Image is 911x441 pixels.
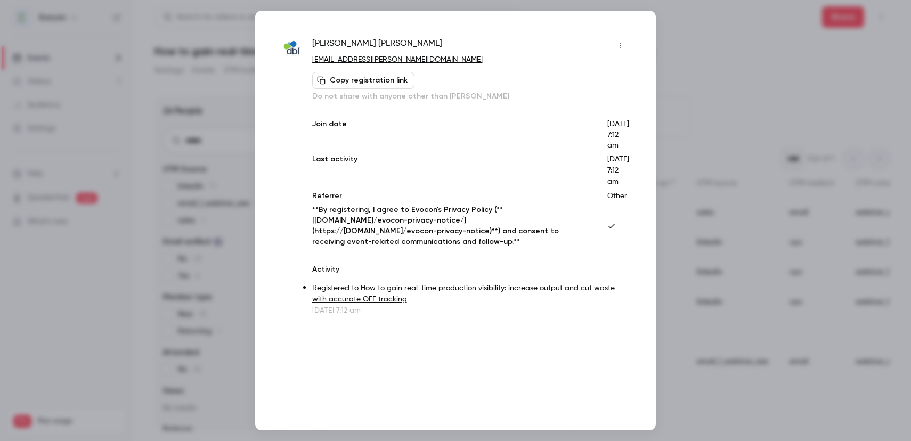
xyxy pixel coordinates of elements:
p: Registered to [312,283,629,305]
p: Do not share with anyone other than [PERSON_NAME] [312,91,629,102]
p: Join date [312,119,590,151]
p: **By registering, I agree to Evocon's Privacy Policy (**[[DOMAIN_NAME]/evocon-privacy-notice/](ht... [312,205,590,247]
p: [DATE] 7:12 am [312,305,629,316]
p: [DATE] 7:12 am [607,119,629,151]
button: Copy registration link [312,72,414,89]
p: Activity [312,264,629,275]
img: dbl-group.com [282,38,302,58]
p: Referrer [312,191,590,201]
a: How to gain real-time production visibility: increase output and cut waste with accurate OEE trac... [312,284,615,303]
a: [EMAIL_ADDRESS][PERSON_NAME][DOMAIN_NAME] [312,56,483,63]
p: Other [607,191,629,201]
span: [DATE] 7:12 am [607,156,629,185]
span: [PERSON_NAME] [PERSON_NAME] [312,37,442,54]
p: Last activity [312,154,590,187]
